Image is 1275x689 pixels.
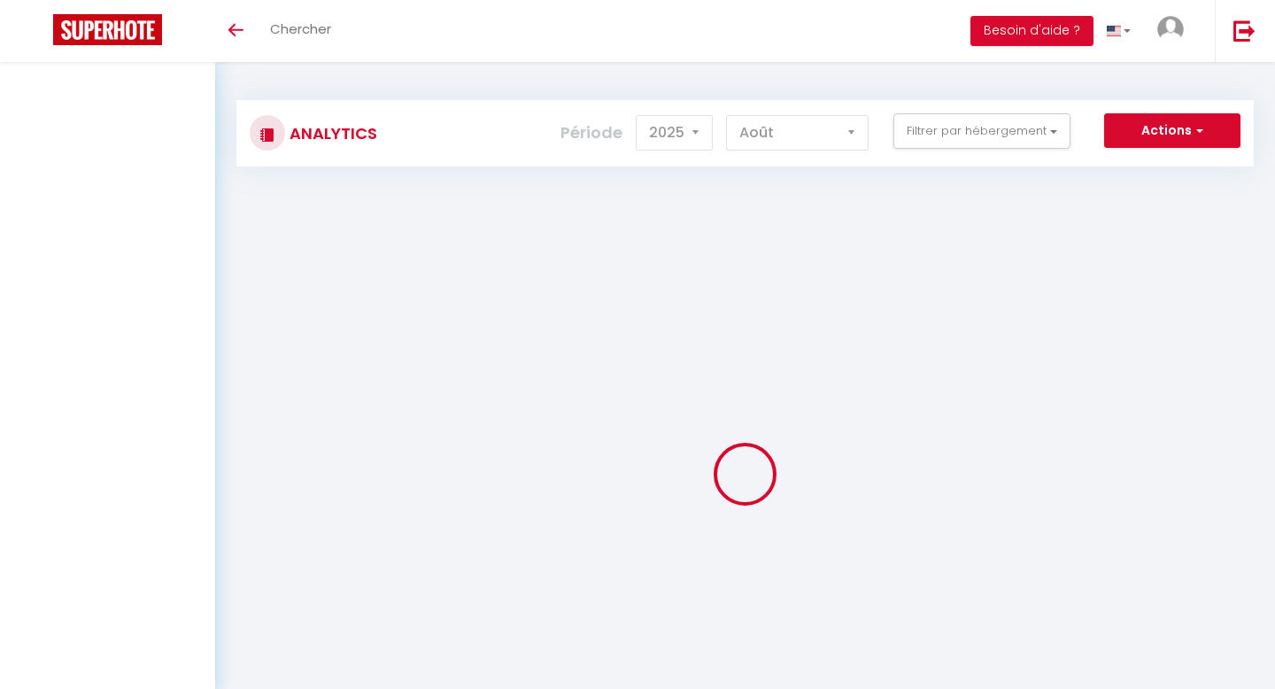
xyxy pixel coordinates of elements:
button: Filtrer par hébergement [893,113,1070,149]
button: Besoin d'aide ? [970,16,1093,46]
img: Super Booking [53,14,162,45]
img: ... [1157,16,1184,43]
h3: Analytics [285,113,377,153]
img: logout [1233,19,1256,42]
span: Chercher [270,19,331,38]
button: Actions [1104,113,1240,149]
label: Période [560,113,622,152]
